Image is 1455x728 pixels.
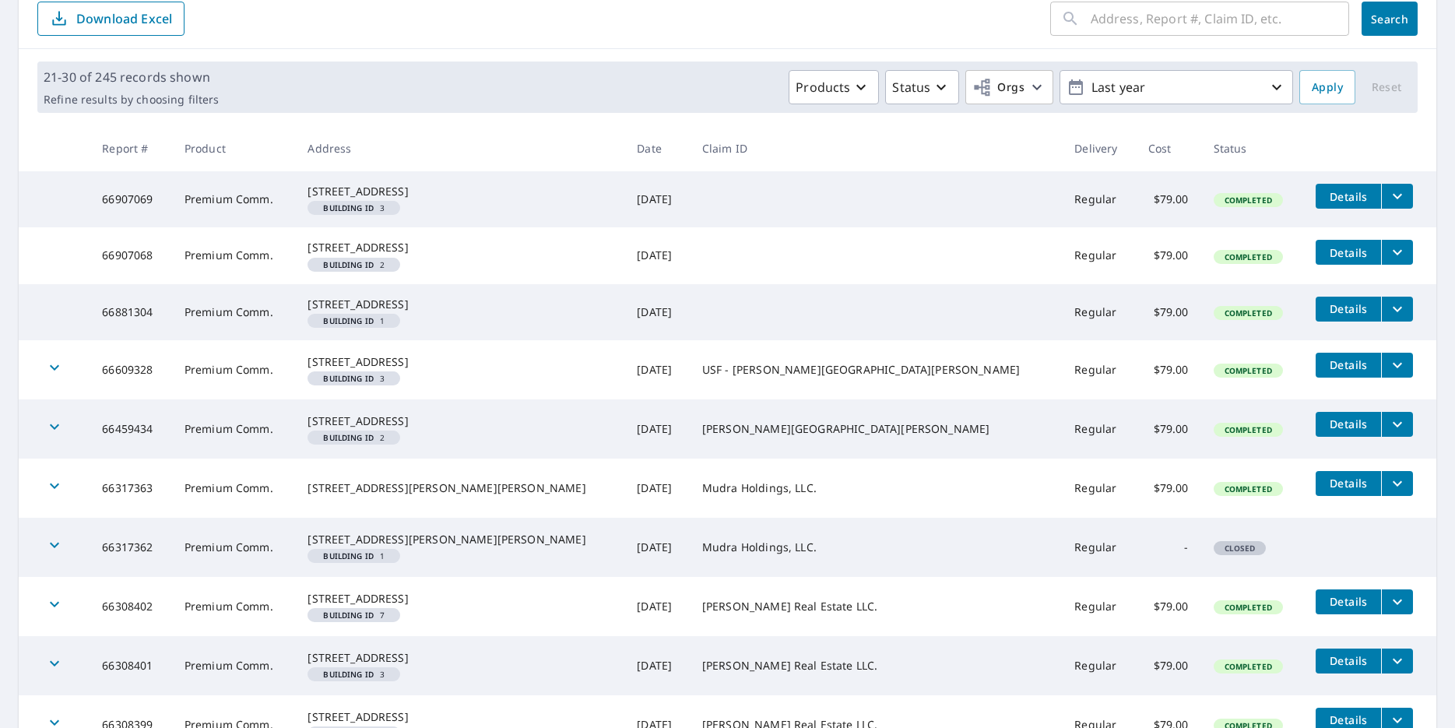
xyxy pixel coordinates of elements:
td: [DATE] [624,636,690,695]
td: [PERSON_NAME] Real Estate LLC. [690,636,1062,695]
td: 66317363 [90,459,172,518]
td: Mudra Holdings, LLC. [690,459,1062,518]
td: 66308401 [90,636,172,695]
td: Regular [1062,459,1136,518]
td: Premium Comm. [172,518,296,577]
button: Orgs [965,70,1053,104]
td: 66308402 [90,577,172,636]
button: filesDropdownBtn-66609328 [1381,353,1413,378]
button: Download Excel [37,2,185,36]
td: Premium Comm. [172,340,296,399]
p: Download Excel [76,10,172,27]
button: filesDropdownBtn-66881304 [1381,297,1413,322]
td: Regular [1062,636,1136,695]
td: $79.00 [1136,577,1201,636]
p: Products [796,78,850,97]
button: filesDropdownBtn-66907068 [1381,240,1413,265]
td: $79.00 [1136,459,1201,518]
th: Product [172,125,296,171]
td: - [1136,518,1201,577]
td: Regular [1062,399,1136,459]
span: Orgs [972,78,1024,97]
em: Building ID [323,552,374,560]
div: [STREET_ADDRESS] [308,709,612,725]
span: 3 [314,375,394,382]
td: [DATE] [624,399,690,459]
span: Details [1325,357,1372,372]
td: Regular [1062,577,1136,636]
button: detailsBtn-66907068 [1316,240,1381,265]
div: [STREET_ADDRESS][PERSON_NAME][PERSON_NAME] [308,532,612,547]
span: Closed [1215,543,1265,554]
p: 21-30 of 245 records shown [44,68,219,86]
button: filesDropdownBtn-66317363 [1381,471,1413,496]
td: [DATE] [624,459,690,518]
td: $79.00 [1136,227,1201,283]
button: detailsBtn-66881304 [1316,297,1381,322]
span: Completed [1215,195,1281,206]
button: filesDropdownBtn-66907069 [1381,184,1413,209]
td: Premium Comm. [172,227,296,283]
td: Regular [1062,518,1136,577]
div: [STREET_ADDRESS] [308,297,612,312]
td: USF - [PERSON_NAME][GEOGRAPHIC_DATA][PERSON_NAME] [690,340,1062,399]
button: Apply [1299,70,1355,104]
td: Regular [1062,171,1136,227]
em: Building ID [323,317,374,325]
span: 2 [314,434,394,441]
span: Details [1325,245,1372,260]
td: Premium Comm. [172,459,296,518]
button: Products [789,70,879,104]
td: 66459434 [90,399,172,459]
td: Mudra Holdings, LLC. [690,518,1062,577]
div: [STREET_ADDRESS] [308,240,612,255]
button: Status [885,70,959,104]
td: $79.00 [1136,636,1201,695]
td: Premium Comm. [172,636,296,695]
span: 1 [314,552,394,560]
span: Apply [1312,78,1343,97]
th: Claim ID [690,125,1062,171]
th: Status [1201,125,1304,171]
div: [STREET_ADDRESS] [308,184,612,199]
span: Details [1325,301,1372,316]
td: 66317362 [90,518,172,577]
td: Premium Comm. [172,284,296,340]
td: 66907068 [90,227,172,283]
em: Building ID [323,204,374,212]
em: Building ID [323,434,374,441]
td: $79.00 [1136,399,1201,459]
td: $79.00 [1136,340,1201,399]
div: [STREET_ADDRESS][PERSON_NAME][PERSON_NAME] [308,480,612,496]
td: 66609328 [90,340,172,399]
td: [DATE] [624,340,690,399]
button: Last year [1060,70,1293,104]
span: Details [1325,594,1372,609]
div: [STREET_ADDRESS] [308,650,612,666]
em: Building ID [323,670,374,678]
button: detailsBtn-66308402 [1316,589,1381,614]
th: Cost [1136,125,1201,171]
button: filesDropdownBtn-66459434 [1381,412,1413,437]
th: Date [624,125,690,171]
span: 3 [314,670,394,678]
td: [DATE] [624,577,690,636]
span: Completed [1215,251,1281,262]
th: Report # [90,125,172,171]
td: $79.00 [1136,284,1201,340]
span: 2 [314,261,394,269]
div: [STREET_ADDRESS] [308,354,612,370]
span: Details [1325,712,1372,727]
button: detailsBtn-66907069 [1316,184,1381,209]
em: Building ID [323,375,374,382]
span: 3 [314,204,394,212]
td: Premium Comm. [172,577,296,636]
td: 66907069 [90,171,172,227]
span: Completed [1215,484,1281,494]
span: Completed [1215,602,1281,613]
td: [DATE] [624,227,690,283]
td: Premium Comm. [172,171,296,227]
button: detailsBtn-66459434 [1316,412,1381,437]
td: [PERSON_NAME] Real Estate LLC. [690,577,1062,636]
td: Regular [1062,340,1136,399]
